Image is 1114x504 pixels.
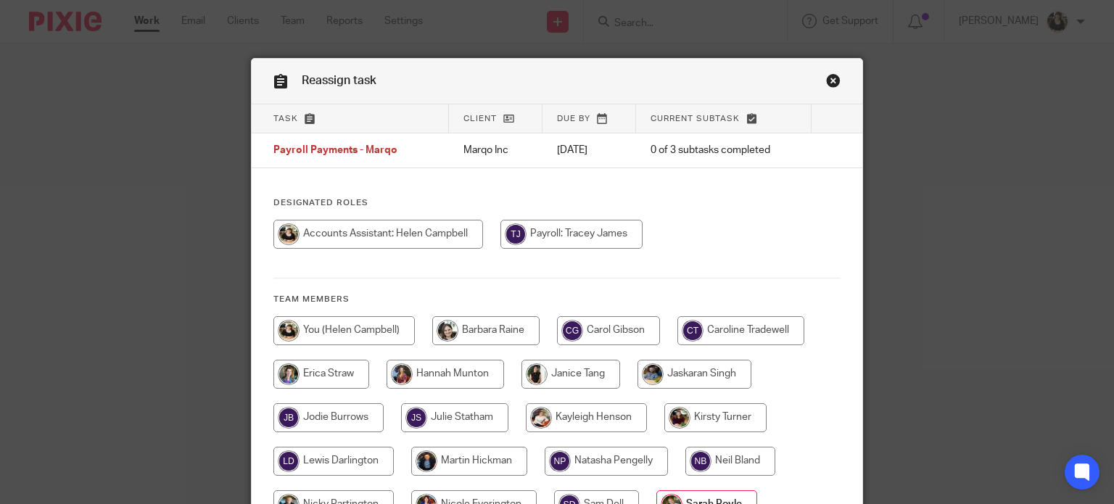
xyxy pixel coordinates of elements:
[557,143,622,157] p: [DATE]
[557,115,590,123] span: Due by
[273,146,397,156] span: Payroll Payments - Marqo
[826,73,841,93] a: Close this dialog window
[273,197,841,209] h4: Designated Roles
[651,115,740,123] span: Current subtask
[273,294,841,305] h4: Team members
[636,133,811,168] td: 0 of 3 subtasks completed
[463,143,528,157] p: Marqo Inc
[273,115,298,123] span: Task
[302,75,376,86] span: Reassign task
[463,115,497,123] span: Client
